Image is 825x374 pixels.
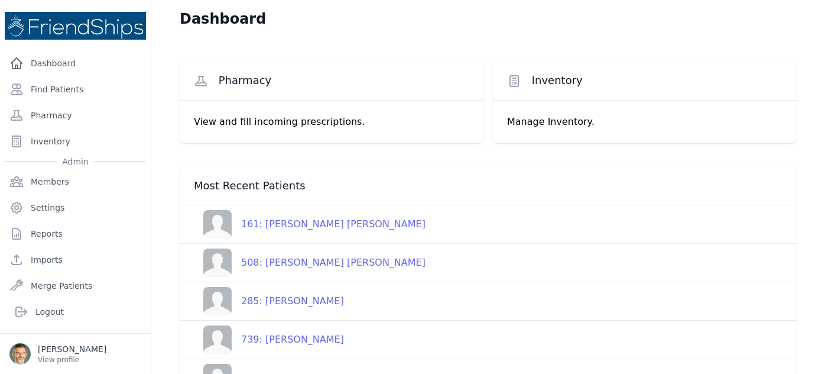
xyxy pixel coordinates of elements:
p: [PERSON_NAME] [38,343,106,355]
a: 739: [PERSON_NAME] [194,325,344,354]
a: [PERSON_NAME] View profile [9,343,141,365]
a: Find Patients [5,78,146,101]
p: Manage Inventory. [507,115,782,129]
a: 285: [PERSON_NAME] [194,287,344,315]
a: Inventory Manage Inventory. [493,62,797,143]
img: person-242608b1a05df3501eefc295dc1bc67a.jpg [203,249,232,277]
img: person-242608b1a05df3501eefc295dc1bc67a.jpg [203,210,232,238]
h1: Dashboard [180,9,266,28]
span: Pharmacy [219,73,272,88]
p: View and fill incoming prescriptions. [194,115,469,129]
div: 161: [PERSON_NAME] [PERSON_NAME] [232,217,426,231]
a: Settings [5,196,146,220]
a: Logout [9,300,141,324]
div: 508: [PERSON_NAME] [PERSON_NAME] [232,256,426,270]
a: Merge Patients [5,274,146,298]
div: 285: [PERSON_NAME] [232,294,344,308]
div: 739: [PERSON_NAME] [232,333,344,347]
span: Most Recent Patients [194,179,306,193]
a: Members [5,170,146,194]
img: Medical Missions EMR [5,12,146,40]
a: 161: [PERSON_NAME] [PERSON_NAME] [194,210,426,238]
a: 508: [PERSON_NAME] [PERSON_NAME] [194,249,426,277]
a: Inventory [5,130,146,153]
img: person-242608b1a05df3501eefc295dc1bc67a.jpg [203,325,232,354]
p: View profile [38,355,106,365]
a: Imports [5,248,146,272]
a: Pharmacy View and fill incoming prescriptions. [180,62,483,143]
a: Reports [5,222,146,246]
span: Inventory [532,73,583,88]
a: Dashboard [5,51,146,75]
span: Admin [57,156,93,167]
img: person-242608b1a05df3501eefc295dc1bc67a.jpg [203,287,232,315]
a: Pharmacy [5,104,146,127]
